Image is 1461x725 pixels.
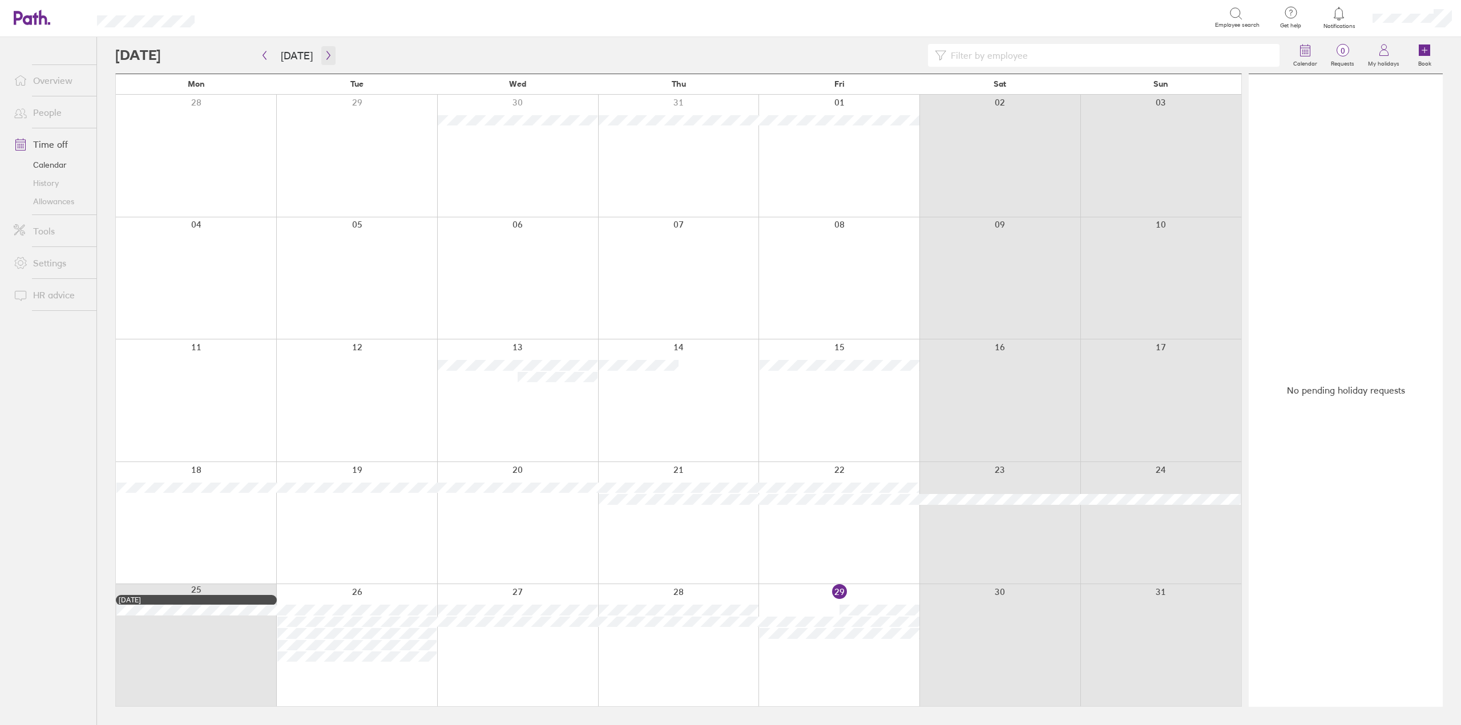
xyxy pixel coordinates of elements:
[1286,57,1324,67] label: Calendar
[672,79,686,88] span: Thu
[994,79,1006,88] span: Sat
[5,220,96,242] a: Tools
[1406,37,1443,74] a: Book
[1324,37,1361,74] a: 0Requests
[350,79,364,88] span: Tue
[5,101,96,124] a: People
[5,133,96,156] a: Time off
[1324,57,1361,67] label: Requests
[1324,46,1361,55] span: 0
[1215,22,1260,29] span: Employee search
[5,174,96,192] a: History
[5,192,96,210] a: Allowances
[1411,57,1438,67] label: Book
[1361,57,1406,67] label: My holidays
[5,69,96,92] a: Overview
[188,79,205,88] span: Mon
[1272,22,1309,29] span: Get help
[119,596,274,604] div: [DATE]
[225,12,255,22] div: Search
[1249,74,1443,707] div: No pending holiday requests
[946,44,1273,66] input: Filter by employee
[1321,6,1358,30] a: Notifications
[5,283,96,306] a: HR advice
[834,79,845,88] span: Fri
[509,79,526,88] span: Wed
[1321,23,1358,30] span: Notifications
[5,156,96,174] a: Calendar
[1361,37,1406,74] a: My holidays
[1286,37,1324,74] a: Calendar
[1153,79,1168,88] span: Sun
[5,252,96,274] a: Settings
[272,46,322,65] button: [DATE]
